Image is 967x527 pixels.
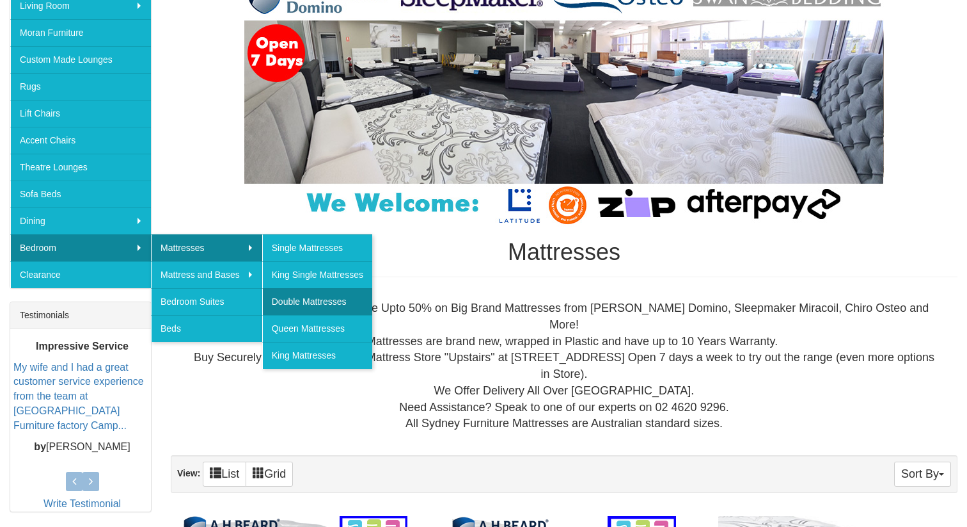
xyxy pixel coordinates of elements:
a: Rugs [10,73,151,100]
b: Impressive Service [36,341,129,352]
a: Mattresses [151,234,262,261]
a: Single Mattresses [262,234,372,261]
a: Custom Made Lounges [10,46,151,73]
a: King Single Mattresses [262,261,372,288]
a: Mattress and Bases [151,261,262,288]
button: Sort By [894,462,951,487]
strong: View: [177,468,200,478]
a: Dining [10,207,151,234]
a: Bedroom [10,234,151,261]
b: by [34,441,46,452]
p: [PERSON_NAME] [13,440,151,455]
a: King Mattresses [262,342,372,369]
a: Bedroom Suites [151,288,262,315]
a: List [203,462,246,487]
a: Theatre Lounges [10,154,151,181]
a: Queen Mattresses [262,315,372,342]
div: Testimonials [10,302,151,328]
a: Sofa Beds [10,181,151,207]
a: Double Mattresses [262,288,372,315]
a: Accent Chairs [10,127,151,154]
a: Write Testimonial [43,498,121,509]
div: Huge Mattress Sale Now On! Save Upto 50% on Big Brand Mattresses from [PERSON_NAME] Domino, Sleep... [181,300,947,432]
a: Beds [151,315,262,342]
a: Lift Chairs [10,100,151,127]
a: My wife and I had a great customer service experience from the team at [GEOGRAPHIC_DATA] Furnitur... [13,362,144,431]
a: Grid [246,462,293,487]
h1: Mattresses [171,239,957,265]
a: Moran Furniture [10,19,151,46]
a: Clearance [10,261,151,288]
